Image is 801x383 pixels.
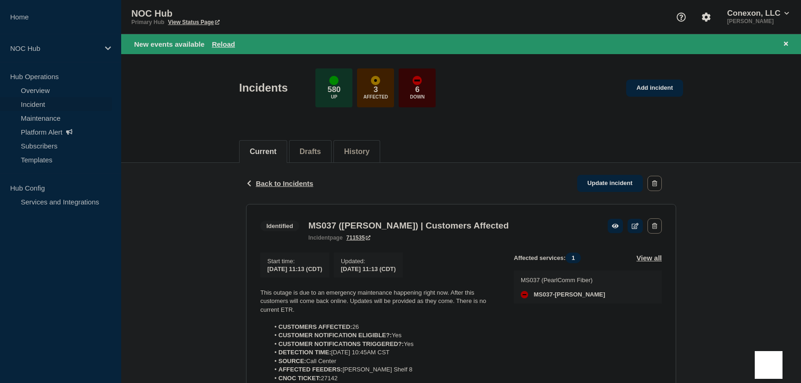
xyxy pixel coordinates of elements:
[364,94,388,99] p: Affected
[755,351,783,379] iframe: Help Scout Beacon - Open
[566,253,581,263] span: 1
[10,44,99,52] p: NOC Hub
[278,340,404,347] strong: CUSTOMER NOTIFICATIONS TRIGGERED?:
[270,348,499,357] li: [DATE] 10:45AM CST
[577,175,643,192] a: Update incident
[239,81,288,94] h1: Incidents
[270,340,499,348] li: Yes
[341,265,396,272] div: [DATE] 11:13 (CDT)
[278,323,352,330] strong: CUSTOMERS AFFECTED:
[300,148,321,156] button: Drafts
[270,374,499,383] li: 27142
[131,19,164,25] p: Primary Hub
[521,277,605,284] p: MS037 (PearlComm Fiber)
[308,235,330,241] span: incident
[270,365,499,374] li: [PERSON_NAME] Shelf 8
[725,9,791,18] button: Conexon, LLC
[256,179,313,187] span: Back to Incidents
[636,253,662,263] button: View all
[270,357,499,365] li: Call Center
[521,291,528,298] div: down
[346,235,370,241] a: 711535
[514,253,585,263] span: Affected services:
[415,85,419,94] p: 6
[250,148,277,156] button: Current
[308,221,509,231] h3: MS037 ([PERSON_NAME]) | Customers Affected
[270,331,499,340] li: Yes
[246,179,313,187] button: Back to Incidents
[134,40,204,48] span: New events available
[308,235,343,241] p: page
[329,76,339,85] div: up
[534,291,605,298] span: MS037-[PERSON_NAME]
[278,375,321,382] strong: CNOC TICKET:
[278,366,343,373] strong: AFFECTED FEEDERS:
[212,40,235,48] button: Reload
[410,94,425,99] p: Down
[327,85,340,94] p: 580
[626,80,683,97] a: Add incident
[278,332,392,339] strong: CUSTOMER NOTIFICATION ELIGIBLE?:
[672,7,691,27] button: Support
[341,258,396,265] p: Updated :
[267,266,322,272] span: [DATE] 11:13 (CDT)
[371,76,380,85] div: affected
[260,221,299,231] span: Identified
[260,289,499,314] p: This outage is due to an emergency maintenance happening right now. After this customers will com...
[413,76,422,85] div: down
[725,18,791,25] p: [PERSON_NAME]
[131,8,316,19] p: NOC Hub
[168,19,219,25] a: View Status Page
[344,148,370,156] button: History
[278,349,331,356] strong: DETECTION TIME:
[374,85,378,94] p: 3
[278,358,306,364] strong: SOURCE:
[267,258,322,265] p: Start time :
[270,323,499,331] li: 26
[696,7,716,27] button: Account settings
[331,94,337,99] p: Up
